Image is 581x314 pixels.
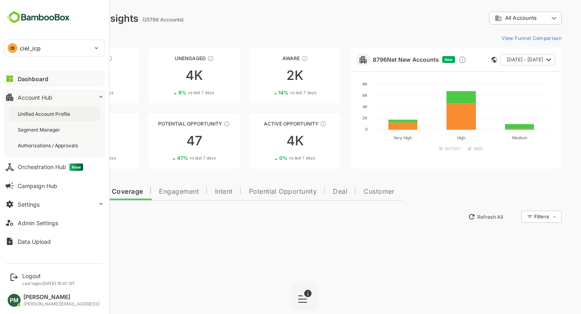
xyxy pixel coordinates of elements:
[120,69,211,82] div: 4K
[4,178,105,194] button: Campaign Hub
[470,31,533,44] button: View Funnel Comparison
[292,121,298,127] div: These accounts have open opportunities which might be at any of the Sales Stages
[59,90,85,96] span: vs last 7 days
[18,238,51,245] div: Data Upload
[47,155,88,161] div: 187 %
[19,121,111,127] div: Engaged
[463,57,469,63] div: This card does not support filter and segments
[4,159,105,175] button: Orchestration HubNew
[4,196,105,212] button: Settings
[22,272,75,279] div: Logout
[18,126,62,133] div: Segment Manager
[20,44,41,52] p: ciel_icp
[221,188,289,195] span: Potential Opportunity
[19,113,111,169] a: EngagedThese accounts are warm, further nurturing would qualify them to MQAs86187%vs last 7 days
[19,55,111,61] div: Unreached
[221,134,312,147] div: 4K
[120,121,211,127] div: Potential Opportunity
[273,55,280,62] div: These accounts have just entered the buying cycle and need further nurturing
[429,135,437,140] text: High
[4,40,104,56] div: CIciel_icp
[479,54,515,65] span: [DATE] - [DATE]
[251,155,287,161] div: 0 %
[4,10,72,25] img: BambooboxFullLogoMark.5f36c76dfaba33ec1ec1367b70bb1252.svg
[69,163,83,171] span: New
[4,71,105,87] button: Dashboard
[221,113,312,169] a: Active OpportunityThese accounts have open opportunities which might be at any of the Sales Stage...
[416,57,424,62] span: New
[195,121,202,127] div: These accounts are MQAs and can be passed on to Inside Sales
[505,209,533,224] div: Filters
[305,188,319,195] span: Deal
[19,134,111,147] div: 86
[18,94,52,101] div: Account Hub
[120,48,211,103] a: UnengagedThese accounts have not shown enough engagement and need nurturing4K9%vs last 7 days
[18,163,83,171] div: Orchestration Hub
[114,17,158,23] ag: (25796 Accounts)
[334,104,339,109] text: 4K
[8,43,17,53] div: CI
[477,15,508,21] span: All Accounts
[27,188,115,195] span: Data Quality and Coverage
[4,233,105,249] button: Data Upload
[484,135,499,140] text: Medium
[4,215,105,231] button: Admin Settings
[466,15,520,22] div: All Accounts
[18,220,58,226] div: Admin Settings
[18,182,57,189] div: Campaign Hub
[19,48,111,103] a: UnreachedThese accounts have not been engaged with for a defined time period16K4%vs last 7 days
[161,155,188,161] span: vs last 7 days
[61,155,88,161] span: vs last 7 days
[221,69,312,82] div: 2K
[261,155,287,161] span: vs last 7 days
[334,93,339,98] text: 6K
[334,82,339,86] text: 8K
[120,113,211,169] a: Potential OpportunityThese accounts are MQAs and can be passed on to Inside Sales4747%vs last 7 days
[436,210,479,223] button: Refresh All
[19,13,110,24] div: Dashboard Insights
[345,56,411,63] a: 8796Net New Accounts
[365,135,384,140] text: Very High
[8,294,21,307] div: PM
[187,188,205,195] span: Intent
[179,55,186,62] div: These accounts have not shown enough engagement and need nurturing
[250,90,288,96] div: 14 %
[19,209,78,224] button: New Insights
[221,121,312,127] div: Active Opportunity
[49,90,85,96] div: 4 %
[4,89,105,105] button: Account Hub
[335,188,366,195] span: Customer
[472,54,527,65] button: [DATE] - [DATE]
[23,294,100,301] div: [PERSON_NAME]
[23,301,100,307] div: [PERSON_NAME][EMAIL_ADDRESS]
[22,281,75,286] p: Last login: [DATE] 15:07 IST
[149,155,188,161] div: 47 %
[78,55,84,62] div: These accounts have not been engaged with for a defined time period
[221,48,312,103] a: AwareThese accounts have just entered the buying cycle and need further nurturing2K14%vs last 7 days
[334,115,339,120] text: 2K
[337,127,339,132] text: 0
[75,121,81,127] div: These accounts are warm, further nurturing would qualify them to MQAs
[120,55,211,61] div: Unengaged
[506,214,520,220] div: Filters
[131,188,171,195] span: Engagement
[18,111,72,117] div: Unified Account Profile
[262,90,288,96] span: vs last 7 days
[19,69,111,82] div: 16K
[221,55,312,61] div: Aware
[120,134,211,147] div: 47
[461,10,533,26] div: All Accounts
[18,201,40,208] div: Settings
[160,90,186,96] span: vs last 7 days
[430,56,438,64] div: Discover new ICP-fit accounts showing engagement — via intent surges, anonymous website visits, L...
[18,142,79,149] div: Authorizations / Approvals
[18,75,48,82] div: Dashboard
[150,90,186,96] div: 9 %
